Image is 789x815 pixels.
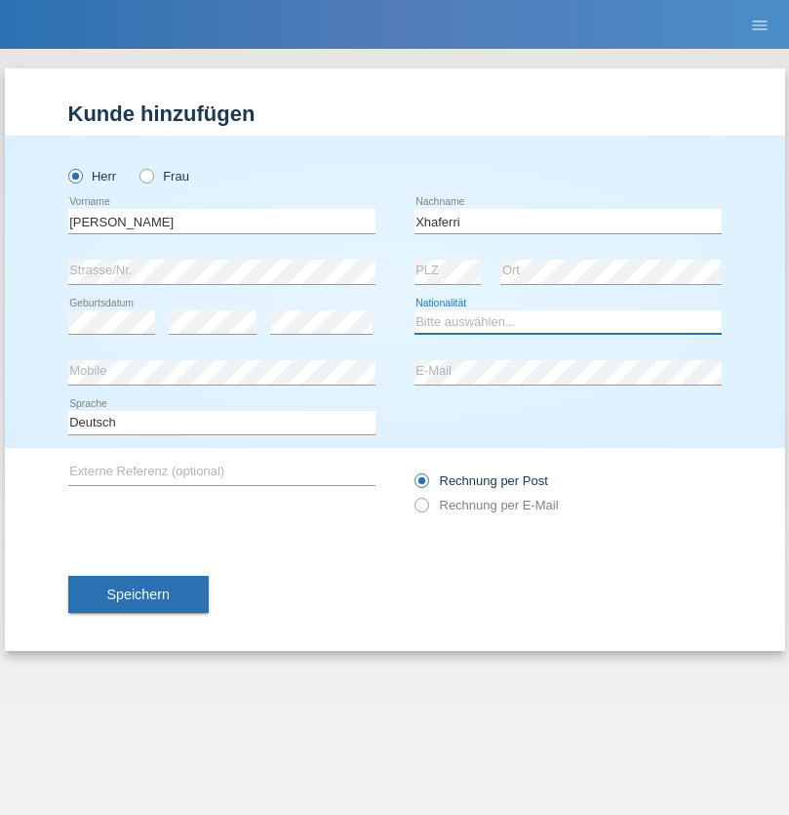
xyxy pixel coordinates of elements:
label: Herr [68,169,117,183]
input: Rechnung per Post [414,473,427,498]
label: Frau [139,169,189,183]
button: Speichern [68,576,209,613]
input: Herr [68,169,81,182]
input: Rechnung per E-Mail [414,498,427,522]
i: menu [750,16,769,35]
span: Speichern [107,587,170,602]
a: menu [740,19,779,30]
label: Rechnung per Post [414,473,548,488]
h1: Kunde hinzufügen [68,102,722,126]
input: Frau [139,169,152,182]
label: Rechnung per E-Mail [414,498,559,512]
